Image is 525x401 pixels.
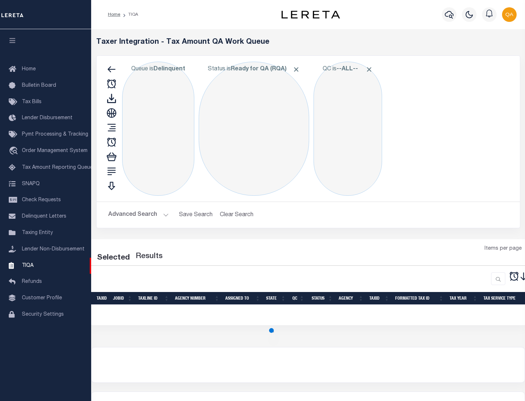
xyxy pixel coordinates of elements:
h5: Taxer Integration - Tax Amount QA Work Queue [96,38,520,47]
span: Home [22,67,36,72]
th: QC [289,292,307,305]
div: Click to Edit [122,62,194,196]
div: Selected [97,252,130,264]
th: Agency [336,292,366,305]
div: Click to Edit [314,62,382,196]
th: TaxID [366,292,392,305]
span: SNAPQ [22,181,40,186]
button: Save Search [175,208,217,222]
span: Lender Non-Disbursement [22,247,85,252]
b: Delinquent [153,66,185,72]
div: Click to Edit [199,62,309,196]
th: Assigned To [222,292,263,305]
th: TaxID [94,292,110,305]
span: Pymt Processing & Tracking [22,132,88,137]
th: TaxLine ID [135,292,172,305]
b: --ALL-- [337,66,358,72]
th: JobID [110,292,135,305]
span: Items per page [485,245,522,253]
label: Results [136,251,163,262]
button: Clear Search [217,208,257,222]
img: svg+xml;base64,PHN2ZyB4bWxucz0iaHR0cDovL3d3dy53My5vcmcvMjAwMC9zdmciIHBvaW50ZXItZXZlbnRzPSJub25lIi... [502,7,517,22]
span: Taxing Entity [22,230,53,235]
a: Home [108,12,120,17]
th: Formatted Tax ID [392,292,447,305]
span: Tax Bills [22,100,42,105]
th: Tax Year [447,292,481,305]
span: Check Requests [22,198,61,203]
span: Click to Remove [365,66,373,73]
button: Advanced Search [108,208,169,222]
span: Tax Amount Reporting Queue [22,165,93,170]
th: Status [307,292,336,305]
span: Delinquent Letters [22,214,66,219]
span: Bulletin Board [22,83,56,88]
span: Order Management System [22,148,87,153]
span: Click to Remove [292,66,300,73]
th: Agency Number [172,292,222,305]
span: Customer Profile [22,296,62,301]
span: Security Settings [22,312,64,317]
span: Lender Disbursement [22,116,73,121]
i: travel_explore [9,147,20,156]
li: TIQA [120,11,138,18]
img: logo-dark.svg [281,11,340,19]
span: TIQA [22,263,34,268]
b: Ready for QA (RQA) [231,66,300,72]
span: Refunds [22,279,42,284]
th: State [263,292,289,305]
